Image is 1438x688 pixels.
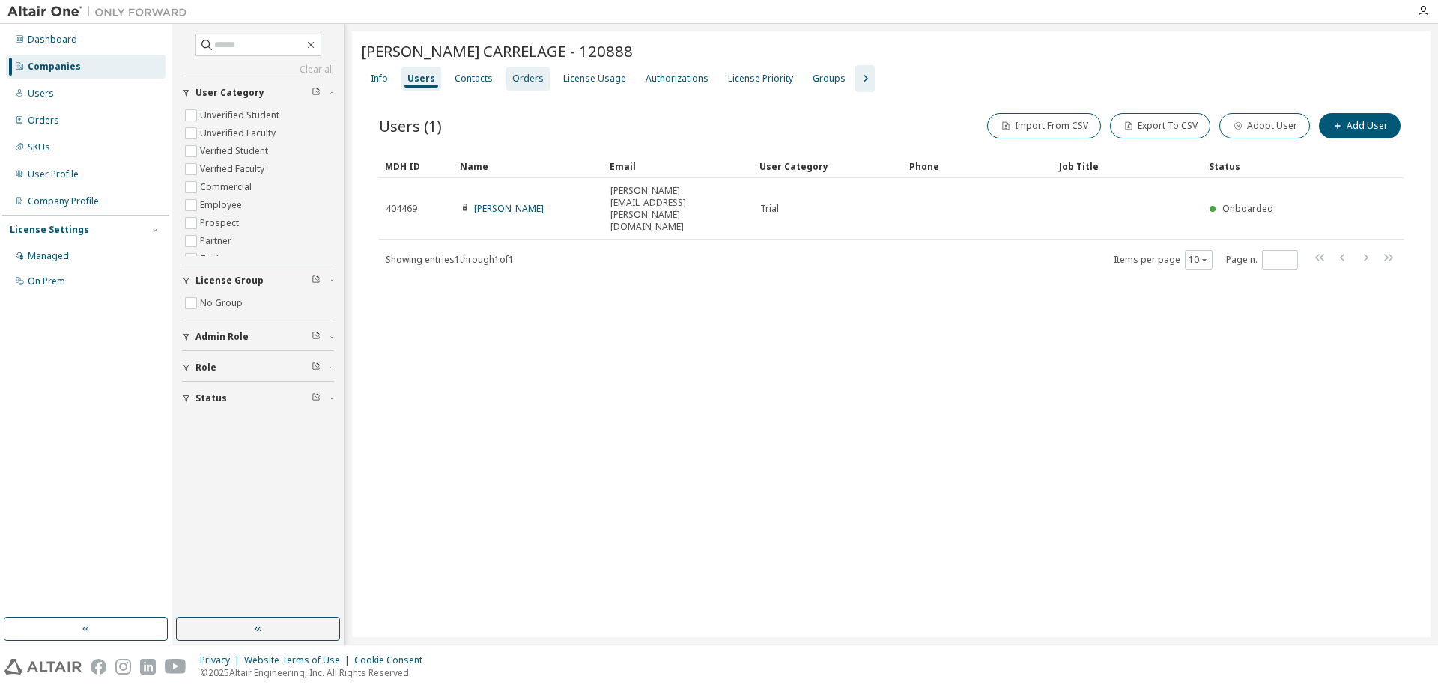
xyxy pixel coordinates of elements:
[312,392,321,404] span: Clear filter
[760,203,779,215] span: Trial
[140,659,156,675] img: linkedin.svg
[474,202,544,215] a: [PERSON_NAME]
[28,275,65,287] div: On Prem
[195,275,264,287] span: License Group
[1226,250,1298,270] span: Page n.
[386,203,417,215] span: 404469
[91,659,106,675] img: facebook.svg
[244,654,354,666] div: Website Terms of Use
[28,115,59,127] div: Orders
[1222,202,1273,215] span: Onboarded
[200,196,245,214] label: Employee
[200,142,271,160] label: Verified Student
[1114,250,1213,270] span: Items per page
[115,659,131,675] img: instagram.svg
[987,113,1101,138] button: Import From CSV
[563,73,626,85] div: License Usage
[512,73,544,85] div: Orders
[385,154,448,178] div: MDH ID
[1209,154,1314,178] div: Status
[1189,254,1209,266] button: 10
[200,124,279,142] label: Unverified Faculty
[1059,154,1197,178] div: Job Title
[386,253,514,266] span: Showing entries 1 through 1 of 1
[1319,113,1401,138] button: Add User
[759,154,897,178] div: User Category
[610,154,747,178] div: Email
[182,320,334,353] button: Admin Role
[909,154,1047,178] div: Phone
[312,331,321,343] span: Clear filter
[371,73,388,85] div: Info
[312,275,321,287] span: Clear filter
[200,666,431,679] p: © 2025 Altair Engineering, Inc. All Rights Reserved.
[28,250,69,262] div: Managed
[182,382,334,415] button: Status
[200,214,242,232] label: Prospect
[200,178,255,196] label: Commercial
[646,73,709,85] div: Authorizations
[312,87,321,99] span: Clear filter
[610,185,747,233] span: [PERSON_NAME][EMAIL_ADDRESS][PERSON_NAME][DOMAIN_NAME]
[195,331,249,343] span: Admin Role
[1219,113,1310,138] button: Adopt User
[7,4,195,19] img: Altair One
[200,160,267,178] label: Verified Faculty
[182,76,334,109] button: User Category
[28,88,54,100] div: Users
[195,392,227,404] span: Status
[455,73,493,85] div: Contacts
[728,73,793,85] div: License Priority
[28,168,79,180] div: User Profile
[10,224,89,236] div: License Settings
[379,115,442,136] span: Users (1)
[28,61,81,73] div: Companies
[28,195,99,207] div: Company Profile
[361,40,633,61] span: [PERSON_NAME] CARRELAGE - 120888
[200,250,222,268] label: Trial
[182,64,334,76] a: Clear all
[195,87,264,99] span: User Category
[354,654,431,666] div: Cookie Consent
[312,362,321,374] span: Clear filter
[460,154,598,178] div: Name
[195,362,216,374] span: Role
[200,106,282,124] label: Unverified Student
[407,73,435,85] div: Users
[182,351,334,384] button: Role
[28,141,50,153] div: SKUs
[28,34,77,46] div: Dashboard
[4,659,82,675] img: altair_logo.svg
[1110,113,1210,138] button: Export To CSV
[200,232,234,250] label: Partner
[200,654,244,666] div: Privacy
[165,659,186,675] img: youtube.svg
[182,264,334,297] button: License Group
[813,73,846,85] div: Groups
[200,294,246,312] label: No Group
